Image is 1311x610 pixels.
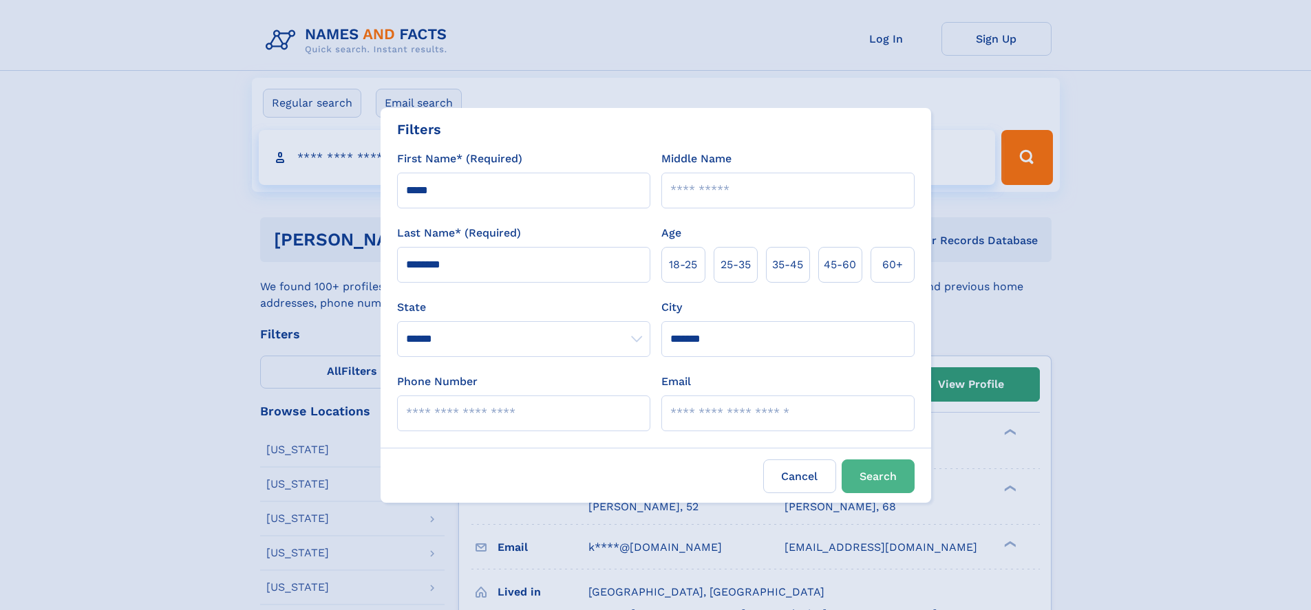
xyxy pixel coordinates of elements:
[882,257,903,273] span: 60+
[661,373,691,390] label: Email
[661,225,681,241] label: Age
[721,257,751,273] span: 25‑35
[397,373,478,390] label: Phone Number
[763,459,836,493] label: Cancel
[397,151,522,167] label: First Name* (Required)
[397,225,521,241] label: Last Name* (Required)
[397,299,650,316] label: State
[772,257,803,273] span: 35‑45
[661,151,732,167] label: Middle Name
[397,119,441,140] div: Filters
[669,257,697,273] span: 18‑25
[661,299,682,316] label: City
[842,459,915,493] button: Search
[824,257,856,273] span: 45‑60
